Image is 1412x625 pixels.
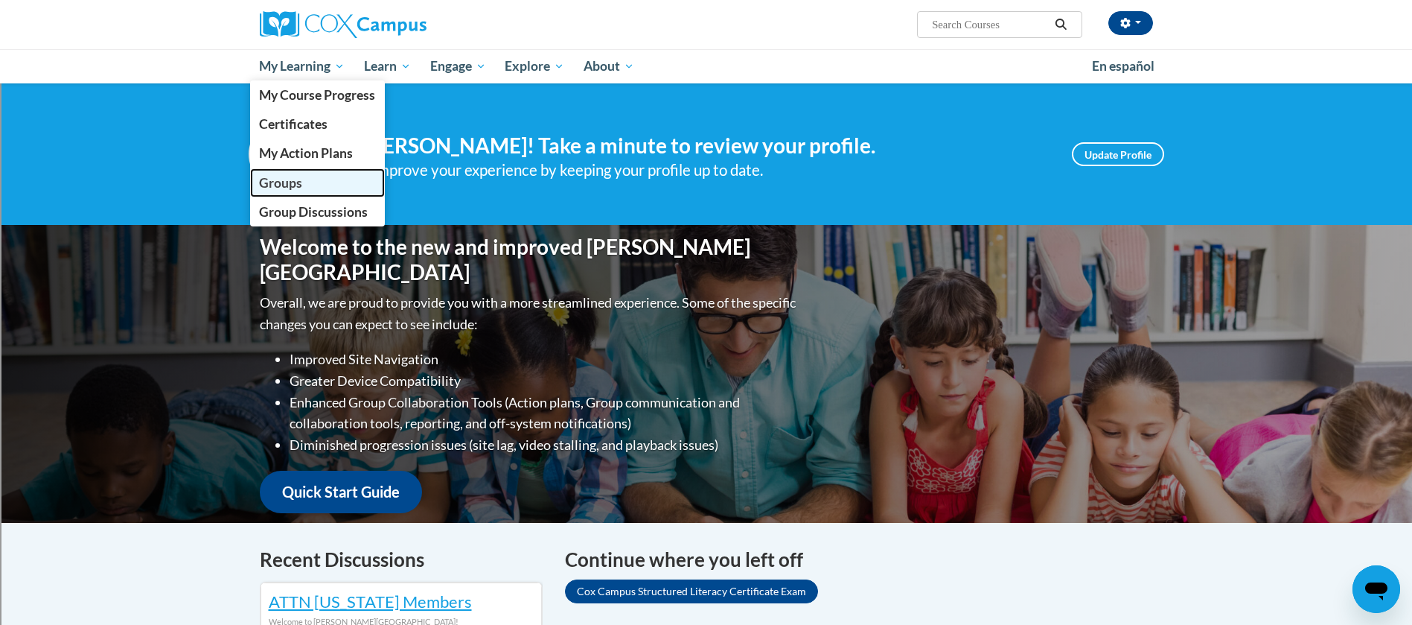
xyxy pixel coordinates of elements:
[6,234,1406,247] div: Television/Radio
[495,49,574,83] a: Explore
[6,478,1406,491] div: MORE
[250,110,386,139] a: Certificates
[421,49,496,83] a: Engage
[6,451,1406,464] div: WEBSITE
[6,73,1406,86] div: Sign out
[259,57,345,75] span: My Learning
[6,153,1406,167] div: Print
[6,317,1406,330] div: This outline has no content. Would you like to delete it?
[6,384,1406,397] div: CANCEL
[6,207,1406,221] div: Magazine
[259,145,353,161] span: My Action Plans
[6,46,1406,60] div: Delete
[6,19,1406,33] div: Sort New > Old
[6,410,1406,424] div: New source
[1352,565,1400,613] iframe: Button to launch messaging window
[1082,51,1164,82] a: En español
[6,113,1406,127] div: Delete
[6,33,1406,46] div: Move To ...
[6,424,1406,437] div: SAVE
[6,357,1406,370] div: Move to ...
[6,86,1406,100] div: Rename
[6,194,1406,207] div: Journal
[259,116,328,132] span: Certificates
[6,303,1406,317] div: ???
[6,247,1406,261] div: Visual Art
[6,370,1406,384] div: Home
[6,127,1406,140] div: Rename Outline
[6,167,1406,180] div: Add Outline Template
[430,57,486,75] span: Engage
[6,221,1406,234] div: Newspaper
[6,397,1406,410] div: MOVE
[6,464,1406,478] div: JOURNAL
[250,197,386,226] a: Group Discussions
[584,57,634,75] span: About
[250,139,386,168] a: My Action Plans
[259,204,368,220] span: Group Discussions
[6,330,1406,343] div: SAVE AND GO HOME
[259,87,375,103] span: My Course Progress
[6,343,1406,357] div: DELETE
[237,49,1175,83] div: Main menu
[6,180,1406,194] div: Search for Source
[364,57,411,75] span: Learn
[6,261,1406,274] div: TODO: put dlg title
[6,437,1406,451] div: BOOK
[1092,58,1154,74] span: En español
[354,49,421,83] a: Learn
[6,60,1406,73] div: Options
[6,100,1406,113] div: Move To ...
[250,49,355,83] a: My Learning
[574,49,644,83] a: About
[930,16,1050,34] input: Search Courses
[259,175,302,191] span: Groups
[6,290,1406,303] div: CANCEL
[6,6,1406,19] div: Sort A > Z
[6,491,138,507] input: Search sources
[260,11,427,38] img: Cox Campus
[260,11,543,38] a: Cox Campus
[250,168,386,197] a: Groups
[505,57,564,75] span: Explore
[1050,16,1072,34] button: Search
[6,140,1406,153] div: Download
[250,80,386,110] a: My Course Progress
[1108,11,1153,35] button: Account Settings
